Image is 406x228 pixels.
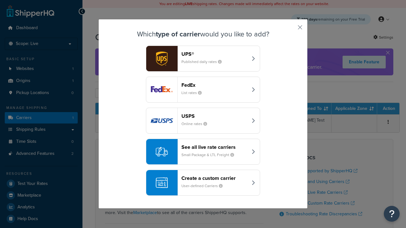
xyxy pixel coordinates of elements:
img: icon-carrier-liverate-becf4550.svg [156,146,168,158]
small: Online rates [181,121,212,127]
img: fedEx logo [146,77,177,102]
header: FedEx [181,82,248,88]
button: See all live rate carriersSmall Package & LTL Freight [146,139,260,165]
header: See all live rate carriers [181,144,248,150]
img: icon-carrier-custom-c93b8a24.svg [156,177,168,189]
small: List rates [181,90,207,96]
img: ups logo [146,46,177,71]
header: USPS [181,113,248,119]
img: usps logo [146,108,177,133]
header: UPS® [181,51,248,57]
button: Create a custom carrierUser-defined Carriers [146,170,260,196]
button: Open Resource Center [384,206,400,222]
small: User-defined Carriers [181,183,228,189]
header: Create a custom carrier [181,175,248,181]
small: Published daily rates [181,59,227,65]
strong: type of carrier [156,29,200,39]
h3: Which would you like to add? [115,30,291,38]
button: ups logoUPS®Published daily rates [146,46,260,72]
small: Small Package & LTL Freight [181,152,239,158]
button: fedEx logoFedExList rates [146,77,260,103]
button: usps logoUSPSOnline rates [146,108,260,134]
